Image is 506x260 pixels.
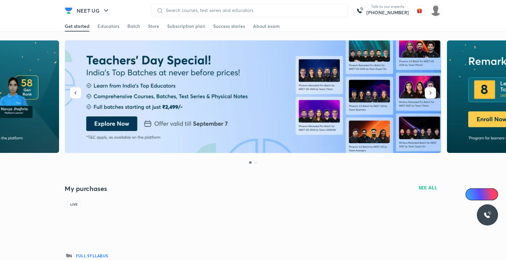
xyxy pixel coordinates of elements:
[148,23,159,30] div: Store
[418,185,438,190] span: SEE ALL
[253,21,280,32] a: About exam
[148,21,159,32] a: Store
[470,192,475,197] img: Icon
[414,182,442,193] button: SEE ALL
[167,23,205,30] div: Subscription plan
[414,5,425,16] img: avatar
[163,8,342,13] input: Search courses, test series and educators
[213,21,245,32] a: Success stories
[76,253,108,259] h6: Full Syllabus
[65,7,73,15] img: Company Logo
[213,23,245,30] div: Success stories
[127,23,140,30] div: Batch
[65,184,253,193] h4: My purchases
[65,23,90,30] div: Get started
[430,5,441,16] img: shruti gupta
[67,201,81,208] div: Live
[466,188,498,200] a: Ai Doubts
[97,21,119,32] a: Educators
[127,21,140,32] a: Batch
[73,4,114,17] button: NEET UG
[65,253,73,259] p: हिN
[253,23,280,30] div: About exam
[366,9,409,16] a: [PHONE_NUMBER]
[353,4,366,17] img: call-us
[483,211,491,219] img: ttu
[476,192,494,197] span: Ai Doubts
[65,21,90,32] a: Get started
[65,198,155,249] img: Batch Thumbnail
[366,4,409,9] p: Talk to our experts
[167,21,205,32] a: Subscription plan
[97,23,119,30] div: Educators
